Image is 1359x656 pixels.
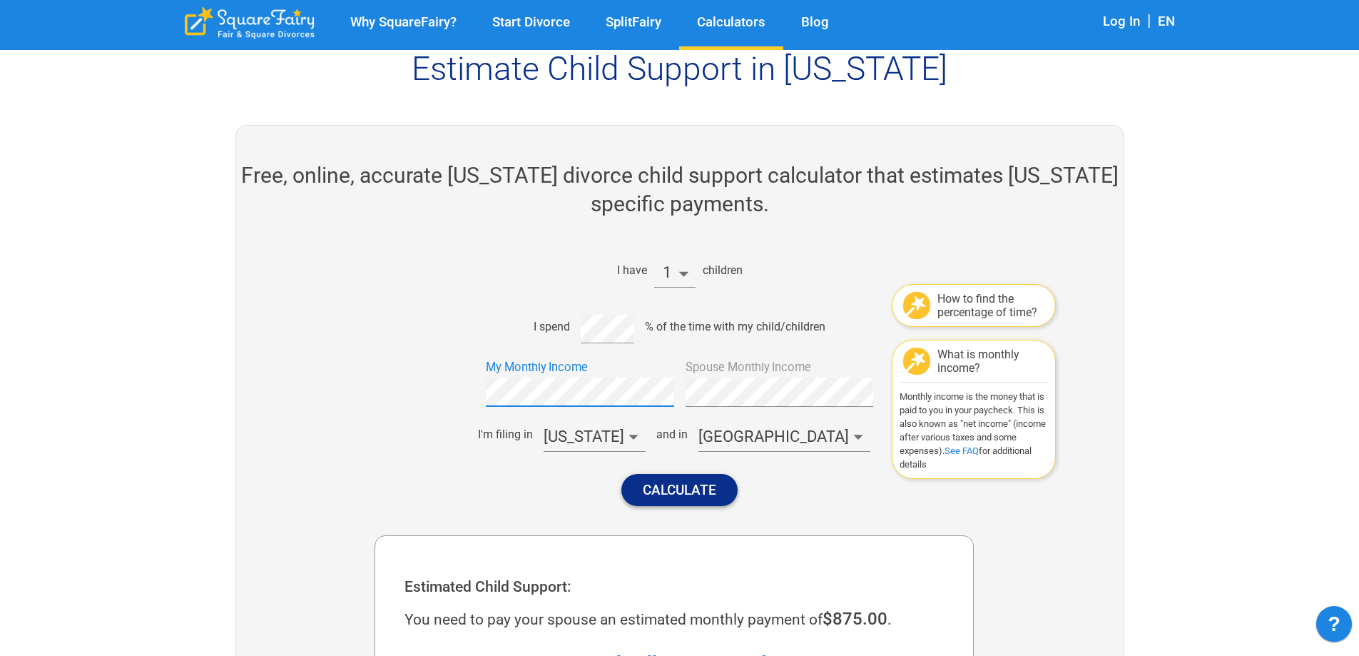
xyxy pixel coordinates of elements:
[486,359,588,376] label: My Monthly Income
[823,609,887,629] span: $875.00
[698,423,870,452] div: [GEOGRAPHIC_DATA]
[703,263,743,277] div: children
[1140,11,1158,29] span: |
[645,320,825,333] div: % of the time with my child/children
[654,258,696,288] div: 1
[332,14,474,31] a: Why SquareFairy?
[1158,13,1175,32] div: EN
[474,14,588,31] a: Start Divorce
[1103,14,1140,29] a: Log In
[164,49,1196,89] h1: Estimate Child Support in [US_STATE]
[783,14,847,31] a: Blog
[617,263,647,277] div: I have
[945,445,979,456] a: See FAQ
[404,576,955,597] div: Estimated Child Support:
[544,423,646,452] div: [US_STATE]
[185,7,315,39] div: SquareFairy Logo
[478,428,533,441] div: I'm filing in
[937,292,1044,319] div: How to find the percentage of time?
[588,14,679,31] a: SplitFairy
[937,348,1044,375] div: What is monthly income?
[900,382,1048,471] div: Monthly income is the money that is paid to you in your paycheck. This is also known as "net inco...
[679,14,783,31] a: Calculators
[621,474,738,506] button: Calculate
[534,320,570,333] div: I spend
[656,428,688,441] div: and in
[1309,599,1359,656] iframe: JSD widget
[236,161,1124,218] h2: Free, online, accurate [US_STATE] divorce child support calculator that estimates [US_STATE] spec...
[686,359,811,376] label: Spouse Monthly Income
